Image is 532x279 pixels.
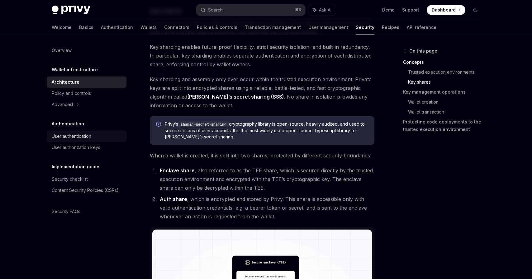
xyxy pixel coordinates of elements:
a: User authorization keys [47,142,126,153]
button: Toggle dark mode [470,5,480,15]
a: Authentication [101,20,133,35]
a: Security checklist [47,174,126,185]
a: Trusted execution environments [408,67,485,77]
a: Content Security Policies (CSPs) [47,185,126,196]
div: Advanced [52,101,73,108]
div: Architecture [52,78,79,86]
div: Security FAQs [52,208,80,215]
span: ⌘ K [295,7,302,12]
a: Dashboard [427,5,465,15]
span: Ask AI [319,7,331,13]
button: Search...⌘K [196,4,305,16]
div: Search... [208,6,226,14]
a: Transaction management [245,20,301,35]
div: User authorization keys [52,144,100,151]
strong: Enclave share [160,167,195,174]
strong: Auth share [160,196,187,202]
a: Wallets [140,20,157,35]
a: Protecting code deployments to the trusted execution environment [403,117,485,134]
a: Connectors [164,20,189,35]
a: User authentication [47,131,126,142]
li: , which is encrypted and stored by Privy. This share is accessible only with valid authentication... [158,195,374,221]
a: Architecture [47,77,126,88]
a: Wallet creation [408,97,485,107]
a: [PERSON_NAME]’s secret sharing (SSS) [187,94,284,100]
a: Key management operations [403,87,485,97]
a: Key shares [408,77,485,87]
a: API reference [407,20,436,35]
a: Demo [382,7,395,13]
a: Recipes [382,20,399,35]
span: Key sharding and assembly only ever occur within the trusted execution environment. Private keys ... [150,75,374,110]
li: , also referred to as the TEE share, which is secured directly by the trusted execution environme... [158,166,374,192]
div: Content Security Policies (CSPs) [52,187,119,194]
div: Policy and controls [52,90,91,97]
code: shamir-secret-sharing [178,121,229,128]
h5: Authentication [52,120,84,128]
div: Security checklist [52,175,88,183]
span: When a wallet is created, it is split into two shares, protected by different security boundaries: [150,151,374,160]
svg: Info [156,122,162,128]
a: Concepts [403,57,485,67]
a: Basics [79,20,93,35]
div: User authentication [52,133,91,140]
span: Privy’s cryptography library is open-source, heavily audited, and used to secure millions of user... [165,121,368,140]
span: Dashboard [432,7,456,13]
a: Security FAQs [47,206,126,217]
h5: Implementation guide [52,163,99,170]
a: Wallet transaction [408,107,485,117]
a: User management [308,20,348,35]
a: Security [356,20,374,35]
a: Support [402,7,419,13]
h5: Wallet infrastructure [52,66,98,73]
a: Welcome [52,20,72,35]
img: dark logo [52,6,90,14]
button: Ask AI [308,4,336,16]
a: Policy and controls [47,88,126,99]
span: On this page [409,47,437,55]
a: Policies & controls [197,20,237,35]
div: Overview [52,47,72,54]
a: shamir-secret-sharing [178,121,229,127]
span: Key sharding enables future-proof flexibility, strict security isolation, and built-in redundancy... [150,43,374,69]
a: Overview [47,45,126,56]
